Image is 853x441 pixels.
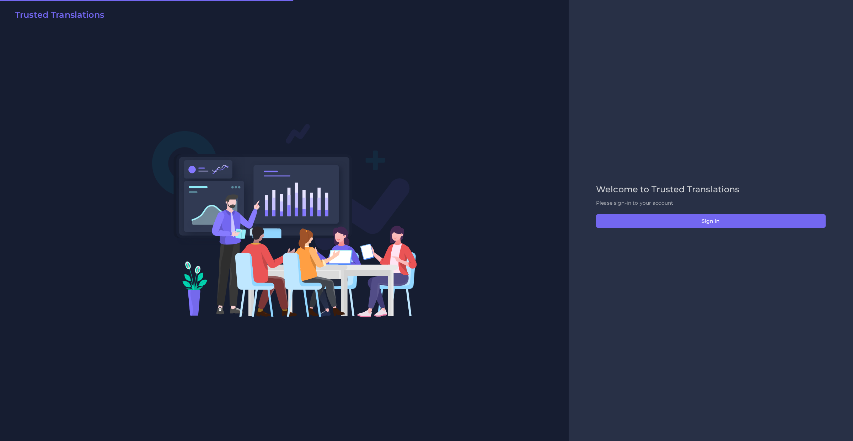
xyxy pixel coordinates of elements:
[152,123,417,318] img: Login V2
[596,184,826,195] h2: Welcome to Trusted Translations
[10,10,104,23] a: Trusted Translations
[596,199,826,207] p: Please sign-in to your account
[15,10,104,20] h2: Trusted Translations
[596,214,826,228] button: Sign in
